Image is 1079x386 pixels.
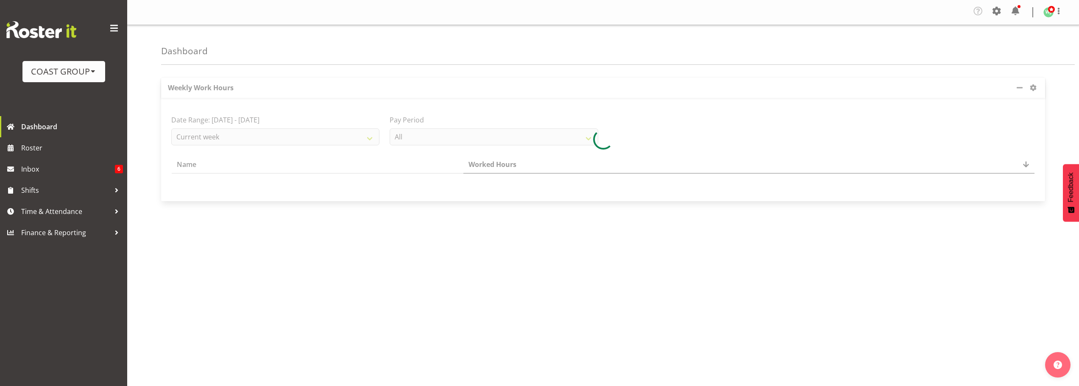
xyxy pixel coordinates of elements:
[1043,7,1054,17] img: woojin-jung1017.jpg
[21,205,110,218] span: Time & Attendance
[21,163,115,175] span: Inbox
[21,142,123,154] span: Roster
[115,165,123,173] span: 6
[21,226,110,239] span: Finance & Reporting
[1067,172,1075,202] span: Feedback
[1063,164,1079,222] button: Feedback - Show survey
[21,184,110,197] span: Shifts
[1054,361,1062,369] img: help-xxl-2.png
[21,120,123,133] span: Dashboard
[161,46,208,56] h4: Dashboard
[6,21,76,38] img: Rosterit website logo
[31,65,97,78] div: COAST GROUP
